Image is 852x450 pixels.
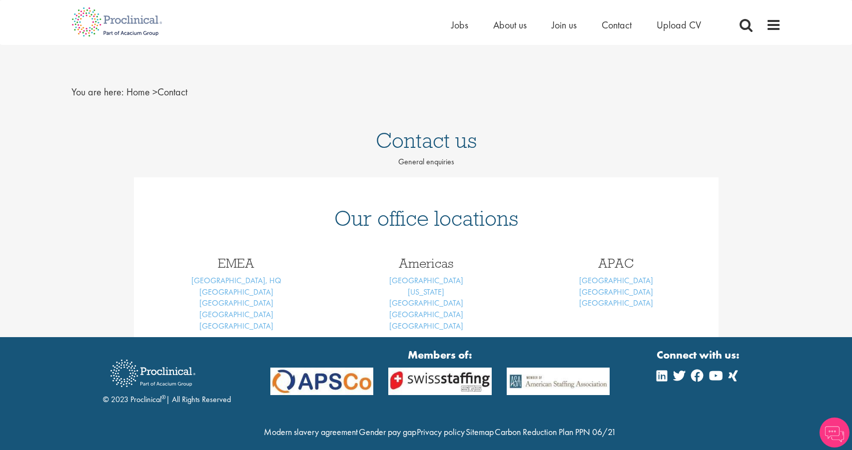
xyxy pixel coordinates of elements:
a: [GEOGRAPHIC_DATA] [389,321,463,331]
span: You are here: [71,85,124,98]
a: [GEOGRAPHIC_DATA] [199,321,273,331]
a: [GEOGRAPHIC_DATA] [199,309,273,320]
img: APSCo [381,368,499,395]
img: APSCo [499,368,618,395]
a: [GEOGRAPHIC_DATA] [389,309,463,320]
a: [GEOGRAPHIC_DATA] [199,287,273,297]
a: [GEOGRAPHIC_DATA] [389,275,463,286]
h3: Americas [339,257,514,270]
a: Gender pay gap [359,426,416,438]
a: [GEOGRAPHIC_DATA] [579,287,653,297]
a: [GEOGRAPHIC_DATA] [579,275,653,286]
h3: EMEA [149,257,324,270]
strong: Connect with us: [657,347,742,363]
a: [GEOGRAPHIC_DATA], HQ [191,275,281,286]
img: Chatbot [820,418,850,448]
img: APSCo [263,368,381,395]
a: Upload CV [657,18,701,31]
a: [GEOGRAPHIC_DATA] [389,298,463,308]
strong: Members of: [270,347,610,363]
a: [GEOGRAPHIC_DATA] [579,298,653,308]
a: Contact [602,18,632,31]
a: breadcrumb link to Home [126,85,150,98]
h1: Our office locations [149,207,704,229]
span: > [152,85,157,98]
a: Jobs [451,18,468,31]
div: © 2023 Proclinical | All Rights Reserved [103,352,231,406]
sup: ® [161,393,166,401]
a: Carbon Reduction Plan PPN 06/21 [495,426,616,438]
a: Privacy policy [417,426,465,438]
a: About us [493,18,527,31]
span: Contact [126,85,187,98]
img: Proclinical Recruitment [103,353,203,394]
a: [US_STATE] [408,287,444,297]
a: Join us [552,18,577,31]
a: Sitemap [466,426,494,438]
a: Modern slavery agreement [264,426,358,438]
h3: APAC [529,257,704,270]
a: [GEOGRAPHIC_DATA] [199,298,273,308]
